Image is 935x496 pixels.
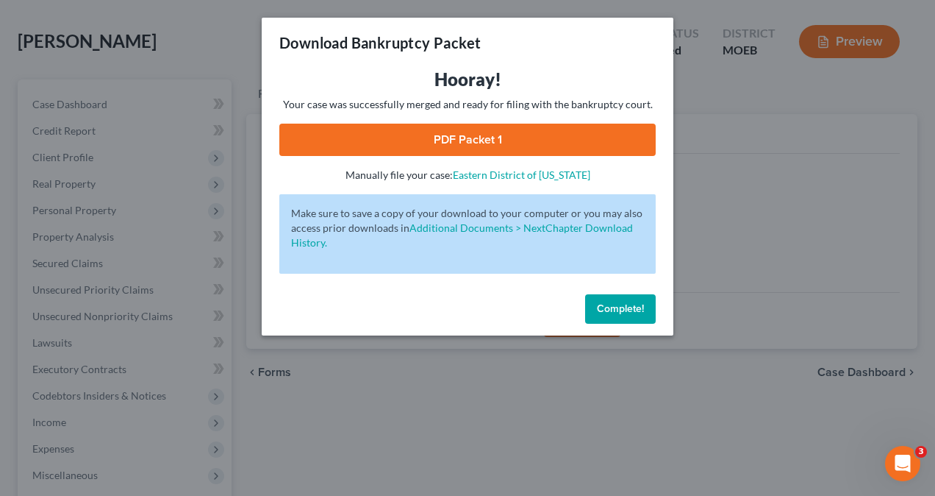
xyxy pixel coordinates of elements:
[279,97,656,112] p: Your case was successfully merged and ready for filing with the bankruptcy court.
[585,294,656,324] button: Complete!
[279,124,656,156] a: PDF Packet 1
[279,68,656,91] h3: Hooray!
[291,222,633,249] a: Additional Documents > NextChapter Download History.
[885,446,920,481] iframe: Intercom live chat
[279,168,656,183] p: Manually file your case:
[597,302,644,315] span: Complete!
[291,206,644,250] p: Make sure to save a copy of your download to your computer or you may also access prior downloads in
[279,32,481,53] h3: Download Bankruptcy Packet
[915,446,927,458] span: 3
[453,169,590,181] a: Eastern District of [US_STATE]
